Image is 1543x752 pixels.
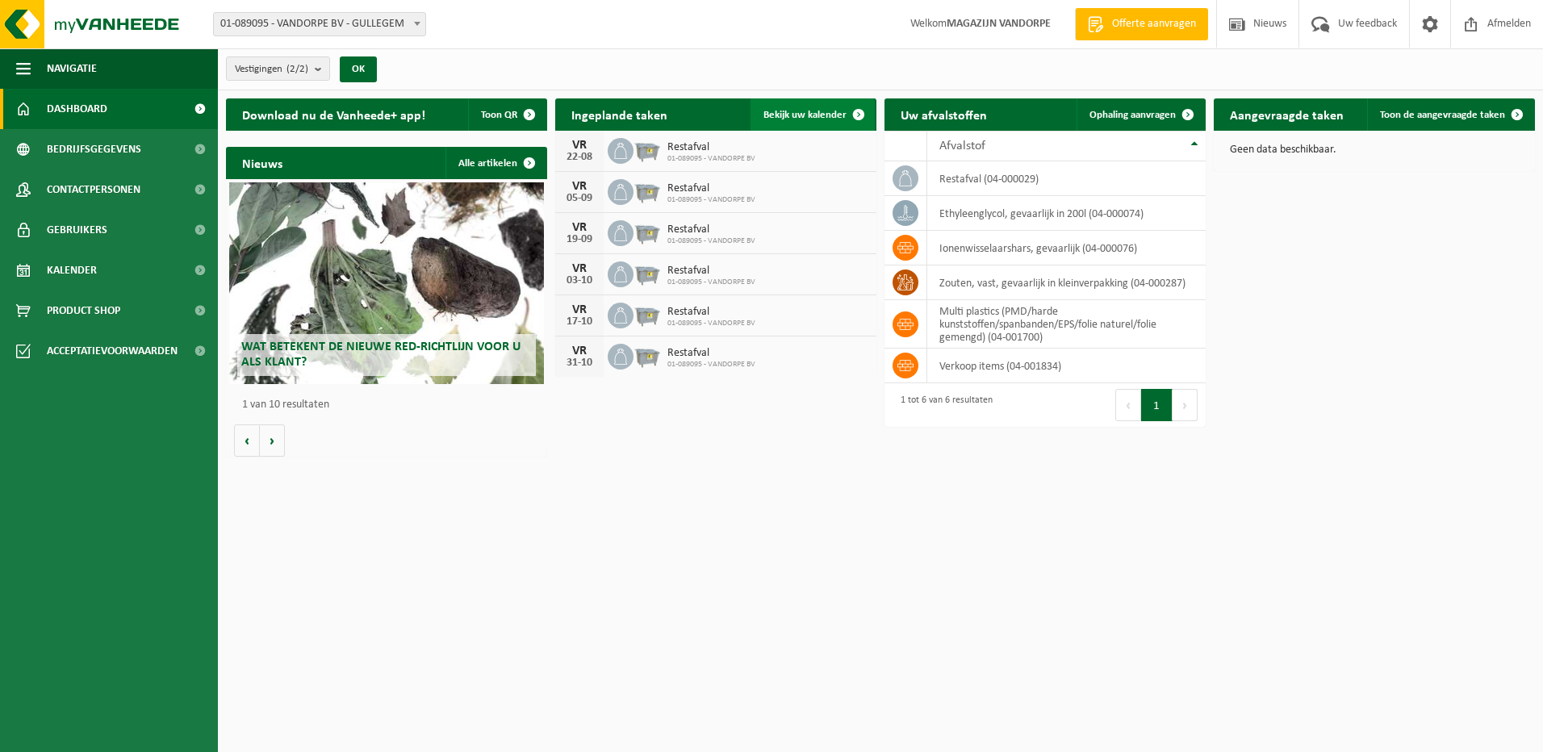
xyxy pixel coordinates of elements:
[563,303,596,316] div: VR
[468,98,546,131] button: Toon QR
[927,300,1206,349] td: multi plastics (PMD/harde kunststoffen/spanbanden/EPS/folie naturel/folie gemengd) (04-001700)
[1380,110,1505,120] span: Toon de aangevraagde taken
[634,341,661,369] img: WB-2500-GAL-GY-01
[634,136,661,163] img: WB-2500-GAL-GY-01
[1214,98,1360,130] h2: Aangevraagde taken
[563,193,596,204] div: 05-09
[47,169,140,210] span: Contactpersonen
[563,139,596,152] div: VR
[893,387,993,423] div: 1 tot 6 van 6 resultaten
[226,98,441,130] h2: Download nu de Vanheede+ app!
[667,347,755,360] span: Restafval
[47,250,97,290] span: Kalender
[634,218,661,245] img: WB-2500-GAL-GY-01
[214,13,425,36] span: 01-089095 - VANDORPE BV - GULLEGEM
[563,357,596,369] div: 31-10
[1367,98,1533,131] a: Toon de aangevraagde taken
[751,98,875,131] a: Bekijk uw kalender
[1108,16,1200,32] span: Offerte aanvragen
[226,56,330,81] button: Vestigingen(2/2)
[1173,389,1198,421] button: Next
[667,195,755,205] span: 01-089095 - VANDORPE BV
[234,424,260,457] button: Vorige
[563,234,596,245] div: 19-09
[260,424,285,457] button: Volgende
[242,399,539,411] p: 1 van 10 resultaten
[667,224,755,236] span: Restafval
[667,141,755,154] span: Restafval
[340,56,377,82] button: OK
[667,182,755,195] span: Restafval
[884,98,1003,130] h2: Uw afvalstoffen
[667,360,755,370] span: 01-089095 - VANDORPE BV
[1230,144,1519,156] p: Geen data beschikbaar.
[563,152,596,163] div: 22-08
[634,300,661,328] img: WB-2500-GAL-GY-01
[667,265,755,278] span: Restafval
[1089,110,1176,120] span: Ophaling aanvragen
[563,275,596,286] div: 03-10
[213,12,426,36] span: 01-089095 - VANDORPE BV - GULLEGEM
[445,147,546,179] a: Alle artikelen
[927,265,1206,300] td: zouten, vast, gevaarlijk in kleinverpakking (04-000287)
[563,221,596,234] div: VR
[1077,98,1204,131] a: Ophaling aanvragen
[47,89,107,129] span: Dashboard
[241,340,521,369] span: Wat betekent de nieuwe RED-richtlijn voor u als klant?
[47,210,107,250] span: Gebruikers
[226,147,299,178] h2: Nieuws
[927,231,1206,265] td: ionenwisselaarshars, gevaarlijk (04-000076)
[667,306,755,319] span: Restafval
[927,349,1206,383] td: verkoop items (04-001834)
[927,161,1206,196] td: restafval (04-000029)
[286,64,308,74] count: (2/2)
[634,259,661,286] img: WB-2500-GAL-GY-01
[1141,389,1173,421] button: 1
[555,98,684,130] h2: Ingeplande taken
[667,319,755,328] span: 01-089095 - VANDORPE BV
[563,180,596,193] div: VR
[47,129,141,169] span: Bedrijfsgegevens
[47,331,178,371] span: Acceptatievoorwaarden
[667,236,755,246] span: 01-089095 - VANDORPE BV
[763,110,847,120] span: Bekijk uw kalender
[667,154,755,164] span: 01-089095 - VANDORPE BV
[1075,8,1208,40] a: Offerte aanvragen
[47,48,97,89] span: Navigatie
[563,345,596,357] div: VR
[634,177,661,204] img: WB-2500-GAL-GY-01
[947,18,1051,30] strong: MAGAZIJN VANDORPE
[563,316,596,328] div: 17-10
[235,57,308,81] span: Vestigingen
[47,290,120,331] span: Product Shop
[229,182,544,384] a: Wat betekent de nieuwe RED-richtlijn voor u als klant?
[1115,389,1141,421] button: Previous
[667,278,755,287] span: 01-089095 - VANDORPE BV
[939,140,985,152] span: Afvalstof
[927,196,1206,231] td: ethyleenglycol, gevaarlijk in 200l (04-000074)
[563,262,596,275] div: VR
[481,110,517,120] span: Toon QR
